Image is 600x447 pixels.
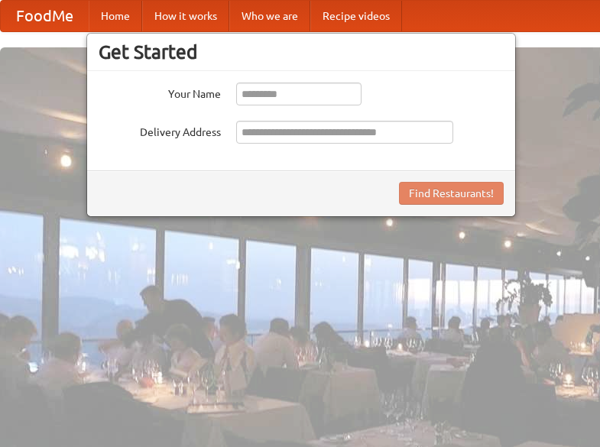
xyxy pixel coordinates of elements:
[310,1,402,31] a: Recipe videos
[99,83,221,102] label: Your Name
[1,1,89,31] a: FoodMe
[99,40,504,63] h3: Get Started
[89,1,142,31] a: Home
[99,121,221,140] label: Delivery Address
[399,182,504,205] button: Find Restaurants!
[142,1,229,31] a: How it works
[229,1,310,31] a: Who we are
